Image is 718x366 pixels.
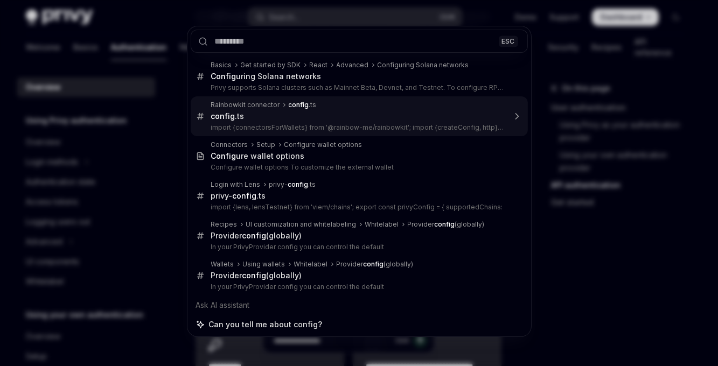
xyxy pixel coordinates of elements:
div: Using wallets [243,260,285,269]
b: config [435,220,455,228]
p: In your PrivyProvider config you can control the default [211,283,505,291]
div: Login with Lens [211,180,261,189]
b: Config [211,72,236,81]
div: Rainbowkit connector [211,101,280,109]
div: privy- .ts [269,180,316,189]
p: Configure wallet options To customize the external wallet [211,163,505,172]
b: config [288,180,309,188]
b: config [289,101,309,109]
b: config [242,231,267,240]
div: ESC [499,36,518,47]
div: Setup [257,140,276,149]
div: Connectors [211,140,248,149]
div: Whitelabel [365,220,399,229]
div: Provider (globally) [408,220,485,229]
div: Wallets [211,260,234,269]
div: Provider (globally) [211,271,302,280]
p: import {lens, lensTestnet} from 'viem/chains'; export const privyConfig = { supportedChains: [211,203,505,212]
div: Provider (globally) [337,260,414,269]
div: Provider (globally) [211,231,302,241]
b: config [211,111,235,121]
div: uring Solana networks [211,72,322,81]
div: ure wallet options [211,151,305,161]
div: Ask AI assistant [191,295,528,315]
div: .ts [289,101,317,109]
b: config [233,191,257,200]
div: UI customization and whitelabeling [246,220,357,229]
p: In your PrivyProvider config you can control the default [211,243,505,251]
div: Whitelabel [294,260,328,269]
p: Privy supports Solana clusters such as Mainnet Beta, Devnet, and Testnet. To configure RPC endpoint [211,83,505,92]
div: Configuring Solana networks [378,61,469,69]
div: React [310,61,328,69]
div: Recipes [211,220,238,229]
div: Advanced [337,61,369,69]
b: config [364,260,384,268]
b: config [242,271,267,280]
span: Can you tell me about config? [209,319,323,330]
b: Config [211,151,236,160]
div: Configure wallet options [284,140,363,149]
div: Get started by SDK [241,61,301,69]
div: Basics [211,61,232,69]
p: import {connectorsForWallets} from '@rainbow-me/rainbowkit'; import {createConfig, http} from 'wagm [211,123,505,132]
div: .ts [211,111,245,121]
div: privy- .ts [211,191,266,201]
